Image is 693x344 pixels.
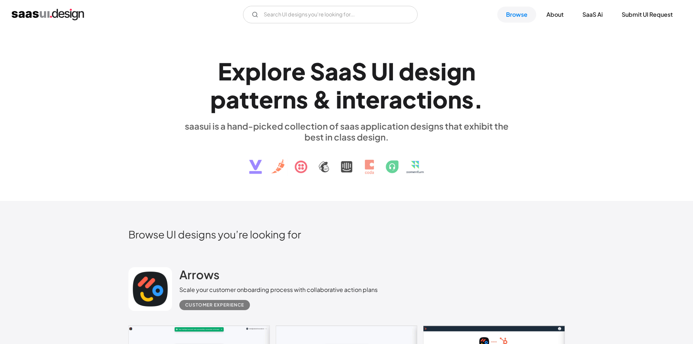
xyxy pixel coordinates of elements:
div: r [282,57,291,85]
h1: Explore SaaS UI design patterns & interactions. [179,57,514,113]
div: & [312,85,331,113]
div: a [226,85,239,113]
div: t [356,85,366,113]
div: i [441,57,447,85]
a: Arrows [179,267,219,285]
div: x [232,57,245,85]
div: e [291,57,306,85]
div: S [310,57,325,85]
div: a [325,57,338,85]
div: d [399,57,414,85]
div: E [218,57,232,85]
div: g [447,57,462,85]
div: t [417,85,426,113]
div: t [249,85,259,113]
div: saasui is a hand-picked collection of saas application designs that exhibit the best in class des... [179,120,514,142]
div: a [338,57,352,85]
div: o [267,57,282,85]
a: Browse [497,7,536,23]
div: e [414,57,429,85]
input: Search UI designs you're looking for... [243,6,418,23]
div: p [210,85,226,113]
div: I [388,57,394,85]
form: Email Form [243,6,418,23]
a: SaaS Ai [574,7,612,23]
div: n [448,85,462,113]
div: Customer Experience [185,301,244,309]
div: U [371,57,388,85]
a: About [538,7,572,23]
div: p [245,57,261,85]
div: e [366,85,380,113]
div: c [402,85,417,113]
h2: Browse UI designs you’re looking for [128,228,565,241]
div: i [336,85,342,113]
div: . [474,85,483,113]
div: r [380,85,389,113]
div: a [389,85,402,113]
div: s [462,85,474,113]
div: n [462,57,475,85]
div: n [342,85,356,113]
a: home [12,9,84,20]
h2: Arrows [179,267,219,282]
img: text, icon, saas logo [236,142,457,180]
div: i [426,85,433,113]
div: t [239,85,249,113]
div: n [282,85,296,113]
div: s [429,57,441,85]
div: o [433,85,448,113]
div: l [261,57,267,85]
div: r [273,85,282,113]
div: Scale your customer onboarding process with collaborative action plans [179,285,378,294]
a: Submit UI Request [613,7,681,23]
div: S [352,57,367,85]
div: s [296,85,308,113]
div: e [259,85,273,113]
